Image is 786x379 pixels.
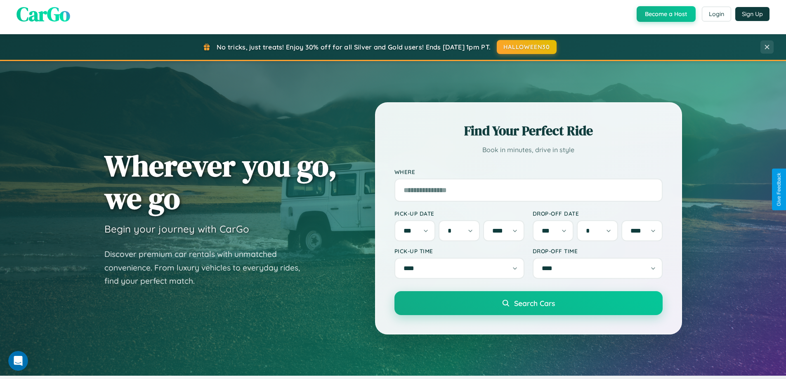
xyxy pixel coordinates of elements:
span: No tricks, just treats! Enjoy 30% off for all Silver and Gold users! Ends [DATE] 1pm PT. [217,43,491,51]
p: Discover premium car rentals with unmatched convenience. From luxury vehicles to everyday rides, ... [104,247,311,288]
span: Search Cars [514,299,555,308]
label: Pick-up Time [394,247,524,254]
h1: Wherever you go, we go [104,149,337,214]
button: Search Cars [394,291,663,315]
label: Drop-off Time [533,247,663,254]
button: Become a Host [637,6,696,22]
label: Drop-off Date [533,210,663,217]
label: Pick-up Date [394,210,524,217]
h2: Find Your Perfect Ride [394,122,663,140]
p: Book in minutes, drive in style [394,144,663,156]
label: Where [394,168,663,175]
button: Sign Up [735,7,769,21]
button: HALLOWEEN30 [497,40,557,54]
iframe: Intercom live chat [8,351,28,371]
button: Login [702,7,731,21]
span: CarGo [17,0,70,28]
div: Give Feedback [776,173,782,206]
h3: Begin your journey with CarGo [104,223,249,235]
